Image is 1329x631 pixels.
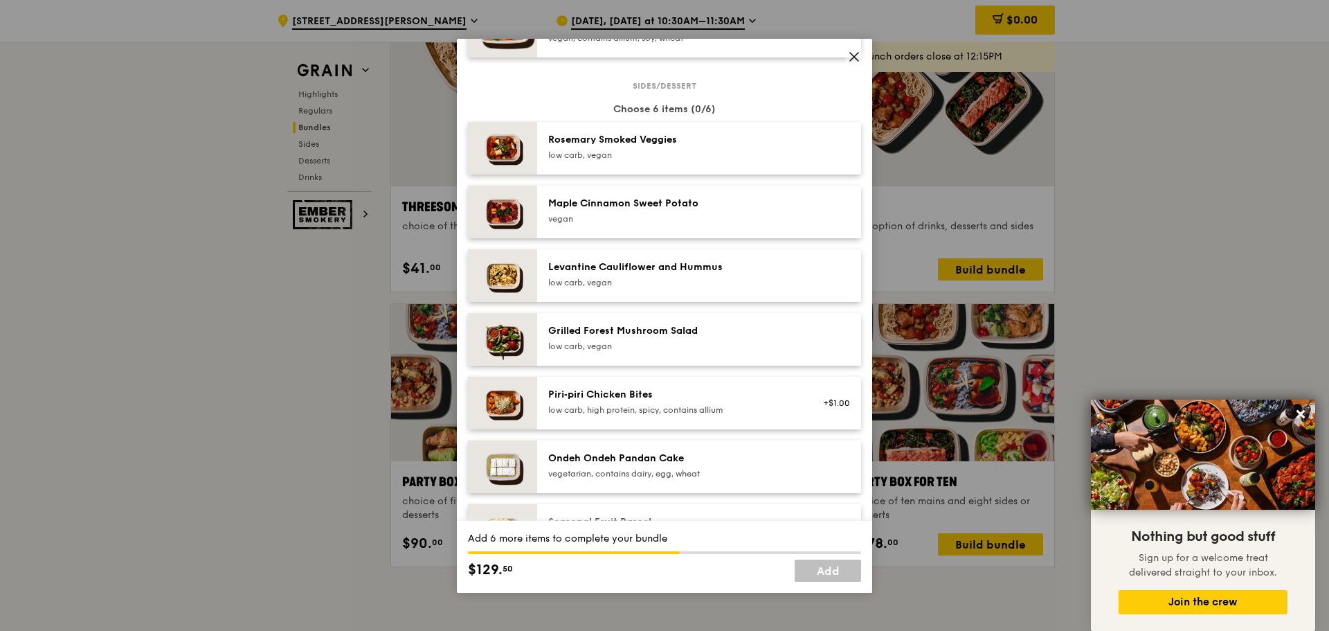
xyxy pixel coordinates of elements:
[1129,552,1277,578] span: Sign up for a welcome treat delivered straight to your inbox.
[548,277,797,288] div: low carb, vegan
[795,560,861,582] a: Add
[468,504,537,557] img: daily_normal_Seasonal_Fruit_Parcel__Horizontal_.jpg
[468,122,537,175] img: daily_normal_Thyme-Rosemary-Zucchini-HORZ.jpg
[627,80,702,91] span: Sides/dessert
[548,468,797,479] div: vegetarian, contains dairy, egg, wheat
[548,341,797,352] div: low carb, vegan
[1131,528,1275,545] span: Nothing but good stuff
[548,150,797,161] div: low carb, vegan
[468,532,861,546] div: Add 6 more items to complete your bundle
[468,377,537,429] img: daily_normal_Piri-Piri-Chicken-Bites-HORZ.jpg
[548,452,797,465] div: Ondeh Ondeh Pandan Cake
[468,441,537,493] img: daily_normal_Ondeh_Ondeh_Pandan_Cake-HORZ.jpg
[548,213,797,224] div: vegan
[468,103,861,116] div: Choose 6 items (0/6)
[468,560,503,580] span: $129.
[548,260,797,274] div: Levantine Cauliflower and Hummus
[548,324,797,338] div: Grilled Forest Mushroom Salad
[1091,400,1315,510] img: DSC07876-Edit02-Large.jpeg
[548,133,797,147] div: Rosemary Smoked Veggies
[1290,403,1312,425] button: Close
[1119,590,1287,614] button: Join the crew
[468,313,537,366] img: daily_normal_Grilled-Forest-Mushroom-Salad-HORZ.jpg
[503,563,513,574] span: 50
[548,405,797,416] div: low carb, high protein, spicy, contains allium
[813,398,850,409] div: +$1.00
[468,249,537,302] img: daily_normal_Levantine_Cauliflower_and_Hummus__Horizontal_.jpg
[548,197,797,211] div: Maple Cinnamon Sweet Potato
[468,186,537,238] img: daily_normal_Maple_Cinnamon_Sweet_Potato__Horizontal_.jpg
[548,388,797,402] div: Piri‑piri Chicken Bites
[548,515,797,529] div: Seasonal Fruit Parcel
